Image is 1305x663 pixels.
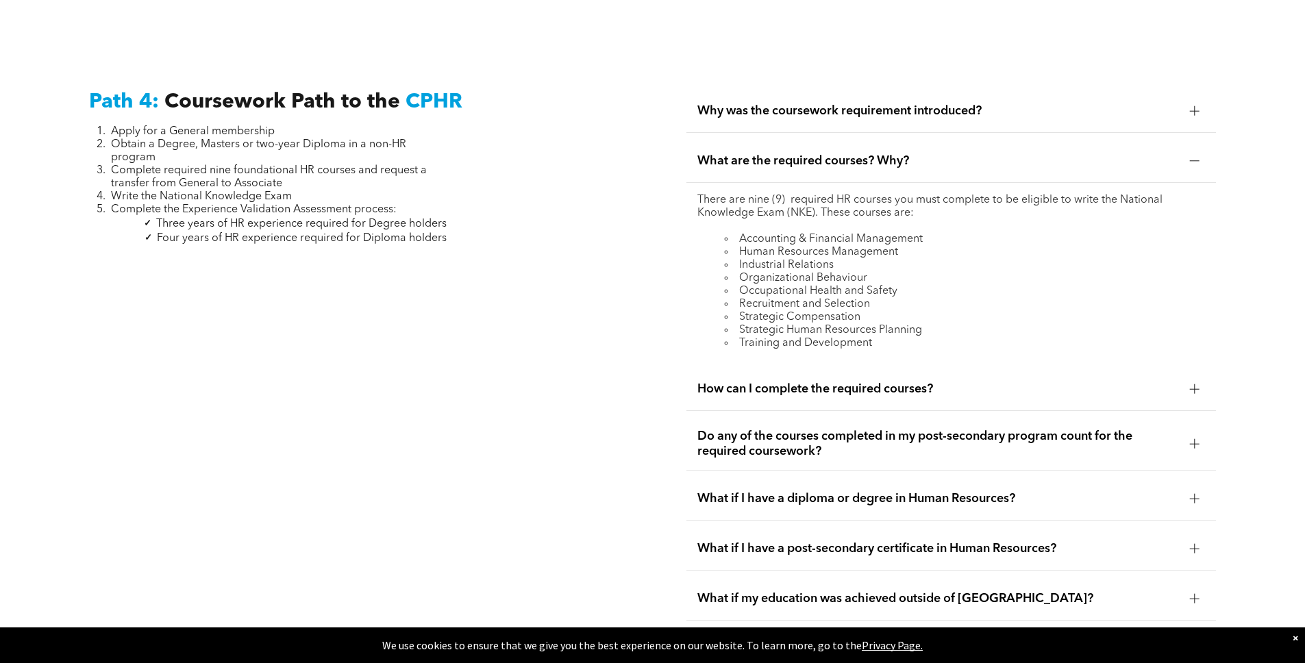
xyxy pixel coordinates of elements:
span: Complete required nine foundational HR courses and request a transfer from General to Associate [111,165,427,189]
li: Industrial Relations [725,259,1205,272]
span: Why was the coursework requirement introduced? [697,103,1179,118]
span: How can I complete the required courses? [697,381,1179,397]
p: There are nine (9) required HR courses you must complete to be eligible to write the National Kno... [697,194,1205,220]
li: Recruitment and Selection [725,298,1205,311]
li: Training and Development [725,337,1205,350]
span: What if I have a post-secondary certificate in Human Resources? [697,541,1179,556]
span: Write the National Knowledge Exam [111,191,292,202]
span: Four years of HR experience required for Diploma holders [157,233,447,244]
li: Strategic Human Resources Planning [725,324,1205,337]
li: Occupational Health and Safety [725,285,1205,298]
div: Dismiss notification [1293,631,1298,645]
span: Complete the Experience Validation Assessment process: [111,204,397,215]
li: Accounting & Financial Management [725,233,1205,246]
span: Coursework Path to the [164,92,400,112]
span: Apply for a General membership [111,126,275,137]
li: Organizational Behaviour [725,272,1205,285]
span: Three years of HR experience required for Degree holders [156,218,447,229]
span: What if I have a diploma or degree in Human Resources? [697,491,1179,506]
span: CPHR [406,92,462,112]
li: Human Resources Management [725,246,1205,259]
span: Path 4: [89,92,159,112]
span: Do any of the courses completed in my post-secondary program count for the required coursework? [697,429,1179,459]
span: What are the required courses? Why? [697,153,1179,168]
a: Privacy Page. [862,638,923,652]
li: Strategic Compensation [725,311,1205,324]
span: What if my education was achieved outside of [GEOGRAPHIC_DATA]? [697,591,1179,606]
span: Obtain a Degree, Masters or two-year Diploma in a non-HR program [111,139,406,163]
